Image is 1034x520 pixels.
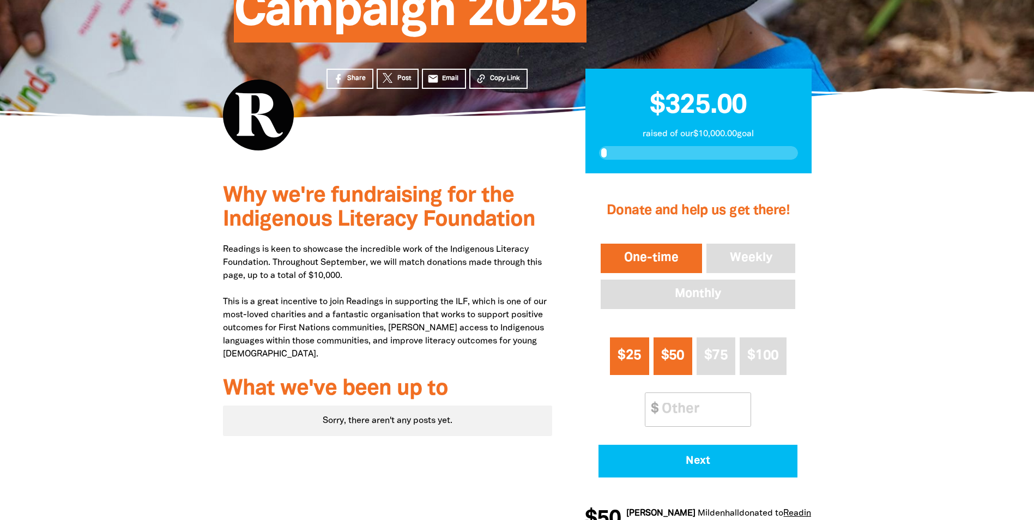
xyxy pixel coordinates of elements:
i: email [427,73,439,84]
span: donated to [733,510,777,517]
a: Share [326,69,373,89]
p: raised of our $10,000.00 goal [599,128,798,141]
span: $100 [747,349,778,362]
button: Pay with Credit Card [598,445,797,477]
em: [PERSON_NAME] [620,510,690,517]
h3: What we've been up to [223,377,553,401]
span: $ [645,393,658,426]
span: Post [397,74,411,83]
span: $25 [618,349,641,362]
span: $75 [704,349,728,362]
span: $50 [661,349,685,362]
span: Next [614,456,783,467]
button: $100 [740,337,787,375]
button: Weekly [704,241,798,275]
button: Monthly [598,277,797,311]
a: Readings: Match Campaign 2025 [777,510,909,517]
button: $50 [654,337,692,375]
button: One-time [598,241,704,275]
span: Why we're fundraising for the Indigenous Literacy Foundation [223,186,535,230]
h2: Donate and help us get there! [598,189,797,233]
div: Paginated content [223,406,553,436]
span: Email [442,74,458,83]
button: Copy Link [469,69,528,89]
em: Mildenhall [692,510,733,517]
span: $325.00 [650,93,747,118]
span: Share [347,74,366,83]
div: Sorry, there aren't any posts yet. [223,406,553,436]
span: Copy Link [490,74,520,83]
button: $25 [610,337,649,375]
input: Other [654,393,751,426]
a: Post [377,69,419,89]
a: emailEmail [422,69,467,89]
p: Readings is keen to showcase the incredible work of the Indigenous Literacy Foundation. Throughou... [223,243,553,361]
button: $75 [697,337,735,375]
